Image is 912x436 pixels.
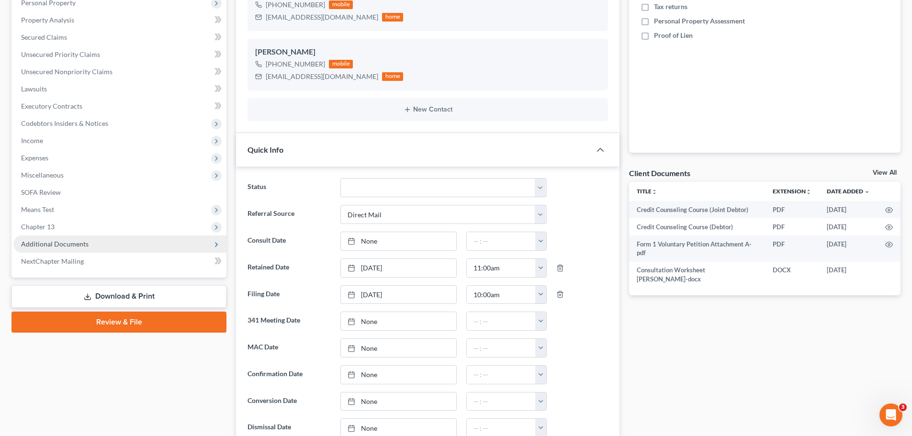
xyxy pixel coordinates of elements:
span: Tax returns [654,2,687,11]
a: Download & Print [11,285,226,308]
input: -- : -- [467,286,536,304]
a: Property Analysis [13,11,226,29]
span: 3 [899,403,907,411]
span: Income [21,136,43,145]
i: unfold_more [806,189,811,195]
a: Review & File [11,312,226,333]
span: Personal Property Assessment [654,16,745,26]
div: mobile [329,60,353,68]
td: Consultation Worksheet [PERSON_NAME]-docx [629,262,765,288]
span: Codebtors Insiders & Notices [21,119,108,127]
i: unfold_more [652,189,657,195]
span: Additional Documents [21,240,89,248]
iframe: Intercom live chat [879,403,902,426]
td: [DATE] [819,201,878,218]
a: Unsecured Nonpriority Claims [13,63,226,80]
button: New Contact [255,106,600,113]
span: Expenses [21,154,48,162]
td: PDF [765,235,819,262]
a: Date Added expand_more [827,188,870,195]
a: None [341,366,456,384]
input: -- : -- [467,339,536,357]
span: Chapter 13 [21,223,55,231]
a: [DATE] [341,286,456,304]
div: home [382,72,403,81]
a: None [341,392,456,411]
a: Titleunfold_more [637,188,657,195]
div: mobile [329,0,353,9]
span: Miscellaneous [21,171,64,179]
a: View All [873,169,897,176]
td: [DATE] [819,262,878,288]
label: MAC Date [243,338,335,358]
span: SOFA Review [21,188,61,196]
input: -- : -- [467,259,536,277]
td: Credit Counseling Course (Debtor) [629,218,765,235]
a: None [341,232,456,250]
span: Lawsuits [21,85,47,93]
div: [EMAIL_ADDRESS][DOMAIN_NAME] [266,72,378,81]
i: expand_more [864,189,870,195]
label: Status [243,178,335,197]
div: home [382,13,403,22]
a: SOFA Review [13,184,226,201]
div: [PHONE_NUMBER] [266,59,325,69]
label: 341 Meeting Date [243,312,335,331]
span: Unsecured Nonpriority Claims [21,67,113,76]
div: [EMAIL_ADDRESS][DOMAIN_NAME] [266,12,378,22]
span: Secured Claims [21,33,67,41]
span: Quick Info [248,145,283,154]
div: Client Documents [629,168,690,178]
span: Means Test [21,205,54,213]
td: [DATE] [819,218,878,235]
td: PDF [765,201,819,218]
a: Extensionunfold_more [773,188,811,195]
a: Secured Claims [13,29,226,46]
td: [DATE] [819,235,878,262]
a: None [341,339,456,357]
input: -- : -- [467,392,536,411]
span: Unsecured Priority Claims [21,50,100,58]
label: Consult Date [243,232,335,251]
span: Property Analysis [21,16,74,24]
a: Executory Contracts [13,98,226,115]
a: None [341,312,456,330]
label: Retained Date [243,258,335,278]
div: [PERSON_NAME] [255,46,600,58]
label: Filing Date [243,285,335,304]
span: NextChapter Mailing [21,257,84,265]
label: Referral Source [243,205,335,224]
label: Conversion Date [243,392,335,411]
td: PDF [765,218,819,235]
input: -- : -- [467,312,536,330]
input: -- : -- [467,366,536,384]
label: Confirmation Date [243,365,335,384]
a: Lawsuits [13,80,226,98]
td: Credit Counseling Course (Joint Debtor) [629,201,765,218]
a: NextChapter Mailing [13,253,226,270]
input: -- : -- [467,232,536,250]
td: DOCX [765,262,819,288]
a: [DATE] [341,259,456,277]
span: Executory Contracts [21,102,82,110]
a: Unsecured Priority Claims [13,46,226,63]
td: Form 1 Voluntary Petition Attachment A-pdf [629,235,765,262]
span: Proof of Lien [654,31,693,40]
